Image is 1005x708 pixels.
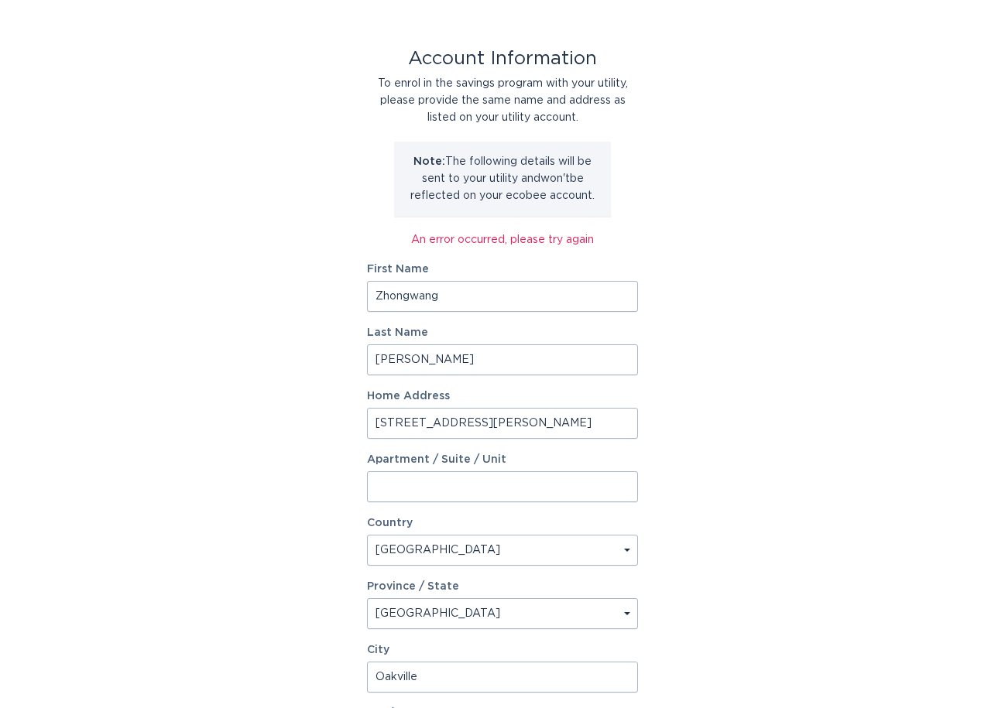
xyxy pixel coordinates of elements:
label: Apartment / Suite / Unit [367,454,638,465]
label: City [367,645,638,655]
label: Home Address [367,391,638,402]
label: Last Name [367,327,638,338]
p: The following details will be sent to your utility and won't be reflected on your ecobee account. [406,153,599,204]
label: First Name [367,264,638,275]
label: Country [367,518,413,528]
div: An error occurred, please try again [367,231,638,248]
div: To enrol in the savings program with your utility, please provide the same name and address as li... [367,75,638,126]
strong: Note: [413,156,445,167]
div: Account Information [367,50,638,67]
label: Province / State [367,581,459,592]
